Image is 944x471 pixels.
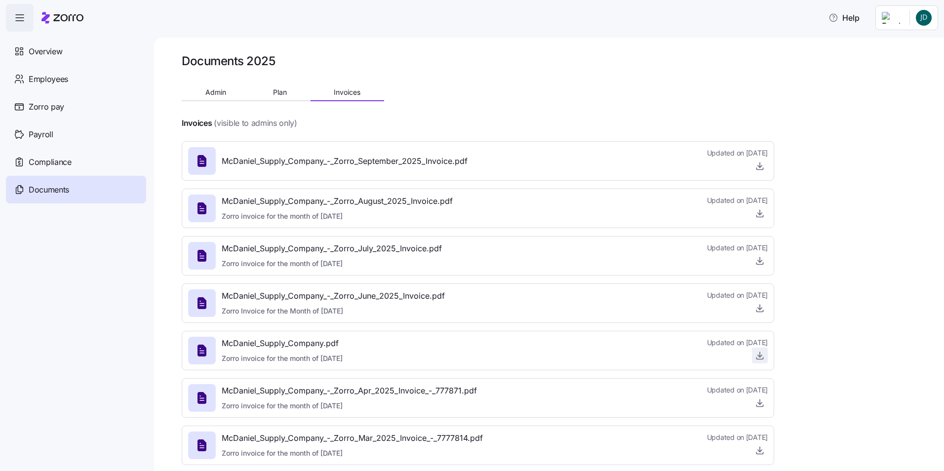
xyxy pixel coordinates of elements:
[205,89,226,96] span: Admin
[222,242,442,255] span: McDaniel_Supply_Company_-_Zorro_July_2025_Invoice.pdf
[222,259,442,269] span: Zorro invoice for the month of [DATE]
[222,155,468,167] span: McDaniel_Supply_Company_-_Zorro_September_2025_Invoice.pdf
[182,118,212,129] h4: Invoices
[707,385,768,395] span: Updated on [DATE]
[222,385,477,397] span: McDaniel_Supply_Company_-_Zorro_Apr_2025_Invoice_-_777871.pdf
[707,243,768,253] span: Updated on [DATE]
[222,353,343,363] span: Zorro invoice for the month of [DATE]
[29,101,64,113] span: Zorro pay
[29,45,62,58] span: Overview
[707,432,768,442] span: Updated on [DATE]
[707,290,768,300] span: Updated on [DATE]
[222,448,483,458] span: Zorro invoice for the month of [DATE]
[29,156,72,168] span: Compliance
[821,8,867,28] button: Help
[214,117,297,129] span: (visible to admins only)
[222,211,453,221] span: Zorro invoice for the month of [DATE]
[29,73,68,85] span: Employees
[707,196,768,205] span: Updated on [DATE]
[182,53,275,69] h1: Documents 2025
[6,120,146,148] a: Payroll
[6,65,146,93] a: Employees
[222,401,477,411] span: Zorro invoice for the month of [DATE]
[29,128,53,141] span: Payroll
[916,10,932,26] img: b27349cbd613b19dc6d57601b9c7822e
[6,176,146,203] a: Documents
[707,338,768,348] span: Updated on [DATE]
[6,148,146,176] a: Compliance
[334,89,360,96] span: Invoices
[6,93,146,120] a: Zorro pay
[29,184,69,196] span: Documents
[273,89,287,96] span: Plan
[222,195,453,207] span: McDaniel_Supply_Company_-_Zorro_August_2025_Invoice.pdf
[828,12,860,24] span: Help
[707,148,768,158] span: Updated on [DATE]
[222,337,343,350] span: McDaniel_Supply_Company.pdf
[882,12,902,24] img: Employer logo
[222,290,445,302] span: McDaniel_Supply_Company_-_Zorro_June_2025_Invoice.pdf
[6,38,146,65] a: Overview
[222,306,445,316] span: Zorro Invoice for the Month of [DATE]
[222,432,483,444] span: McDaniel_Supply_Company_-_Zorro_Mar_2025_Invoice_-_7777814.pdf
